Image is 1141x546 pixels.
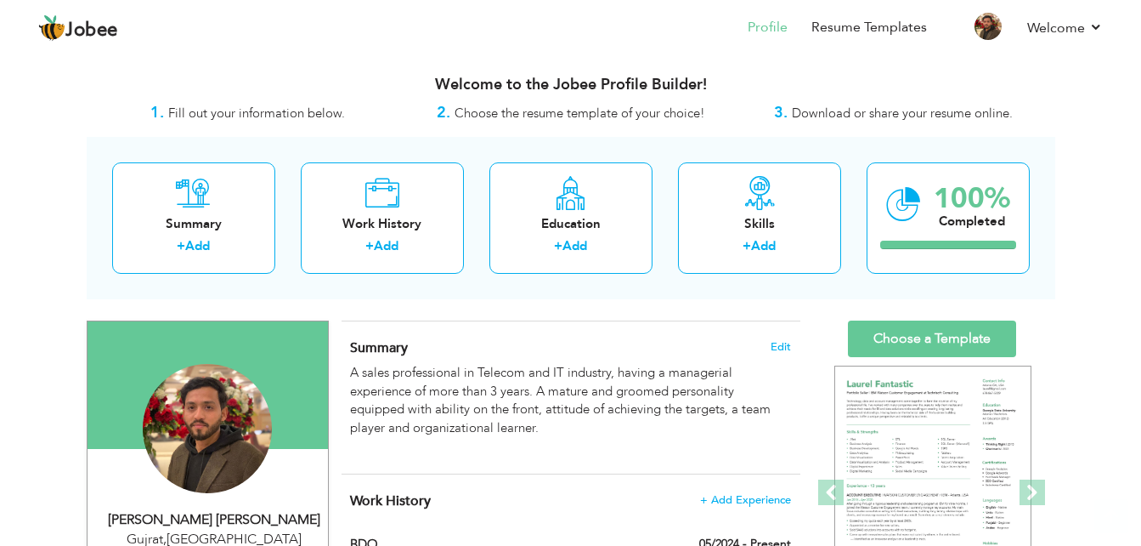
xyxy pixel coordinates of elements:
[792,105,1013,122] span: Download or share your resume online.
[974,13,1002,40] img: Profile Img
[150,102,164,123] strong: 1.
[554,237,562,255] label: +
[350,364,790,455] div: A sales professional in Telecom and IT industry, having a managerial experience of more than 3 ye...
[143,364,272,493] img: Syed Mohammad Ali bokhari
[748,18,788,37] a: Profile
[126,215,262,233] div: Summary
[38,14,65,42] img: jobee.io
[503,215,639,233] div: Education
[65,21,118,40] span: Jobee
[374,237,398,254] a: Add
[771,341,791,353] span: Edit
[455,105,705,122] span: Choose the resume template of your choice!
[811,18,927,37] a: Resume Templates
[177,237,185,255] label: +
[350,492,431,510] span: Work History
[700,494,791,506] span: + Add Experience
[314,215,450,233] div: Work History
[562,237,587,254] a: Add
[934,185,1010,213] div: 100%
[437,102,450,123] strong: 2.
[87,77,1055,94] h3: Welcome to the Jobee Profile Builder!
[350,339,790,356] h4: Adding a summary is a quick and easy way to highlight your experience and interests.
[350,338,408,357] span: Summary
[1027,18,1103,38] a: Welcome
[100,510,328,530] div: [PERSON_NAME] [PERSON_NAME]
[774,102,788,123] strong: 3.
[365,237,374,255] label: +
[848,321,1016,357] a: Choose a Template
[168,105,345,122] span: Fill out your information below.
[751,237,776,254] a: Add
[743,237,751,255] label: +
[350,492,790,509] h4: This helps to show the companies you have worked for.
[692,215,828,233] div: Skills
[185,237,210,254] a: Add
[38,14,118,42] a: Jobee
[934,213,1010,230] div: Completed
